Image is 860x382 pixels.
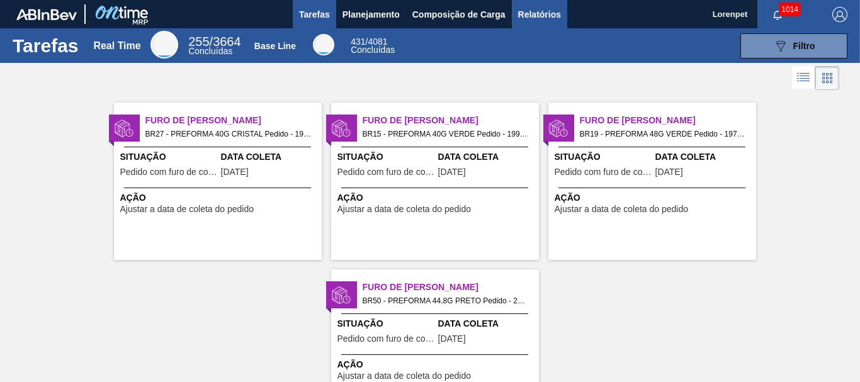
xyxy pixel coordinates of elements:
[363,114,539,127] span: Furo de Coleta
[351,37,387,47] span: / 4081
[188,46,232,56] span: Concluídas
[188,35,209,48] span: 255
[120,167,218,177] span: Pedido com furo de coleta
[438,150,536,164] span: Data Coleta
[332,286,351,305] img: status
[342,7,400,22] span: Planejamento
[740,33,847,59] button: Filtro
[337,191,536,205] span: Ação
[188,37,240,55] div: Real Time
[115,119,133,138] img: status
[580,127,746,141] span: BR19 - PREFORMA 48G VERDE Pedido - 1979583
[93,40,140,52] div: Real Time
[332,119,351,138] img: status
[337,167,435,177] span: Pedido com furo de coleta
[337,317,435,330] span: Situação
[13,38,79,53] h1: Tarefas
[351,45,395,55] span: Concluídas
[337,150,435,164] span: Situação
[120,191,319,205] span: Ação
[337,371,472,381] span: Ajustar a data de coleta do pedido
[793,41,815,51] span: Filtro
[655,167,683,177] span: 11/08/2025
[549,119,568,138] img: status
[412,7,506,22] span: Composição de Carga
[221,150,319,164] span: Data Coleta
[363,281,539,294] span: Furo de Coleta
[145,114,322,127] span: Furo de Coleta
[757,6,798,23] button: Notificações
[518,7,561,22] span: Relatórios
[438,167,466,177] span: 13/08/2025
[299,7,330,22] span: Tarefas
[580,114,756,127] span: Furo de Coleta
[188,35,240,48] span: / 3664
[16,9,77,20] img: TNhmsLtSVTkK8tSr43FrP2fwEKptu5GPRR3wAAAABJRU5ErkJggg==
[779,3,801,16] span: 1014
[254,41,296,51] div: Base Line
[337,358,536,371] span: Ação
[351,37,365,47] span: 431
[351,38,395,54] div: Base Line
[363,294,529,308] span: BR50 - PREFORMA 44,8G PRETO Pedido - 2008911
[120,150,218,164] span: Situação
[313,34,334,55] div: Base Line
[792,66,815,90] div: Visão em Lista
[150,31,178,59] div: Real Time
[555,150,652,164] span: Situação
[555,167,652,177] span: Pedido com furo de coleta
[145,127,312,141] span: BR27 - PREFORMA 40G CRISTAL Pedido - 1979586
[655,150,753,164] span: Data Coleta
[221,167,249,177] span: 23/07/2025
[120,205,254,214] span: Ajustar a data de coleta do pedido
[555,205,689,214] span: Ajustar a data de coleta do pedido
[337,205,472,214] span: Ajustar a data de coleta do pedido
[555,191,753,205] span: Ação
[438,334,466,344] span: 15/08/2025
[815,66,839,90] div: Visão em Cards
[438,317,536,330] span: Data Coleta
[363,127,529,141] span: BR15 - PREFORMA 40G VERDE Pedido - 1993342
[832,7,847,22] img: Logout
[337,334,435,344] span: Pedido com furo de coleta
